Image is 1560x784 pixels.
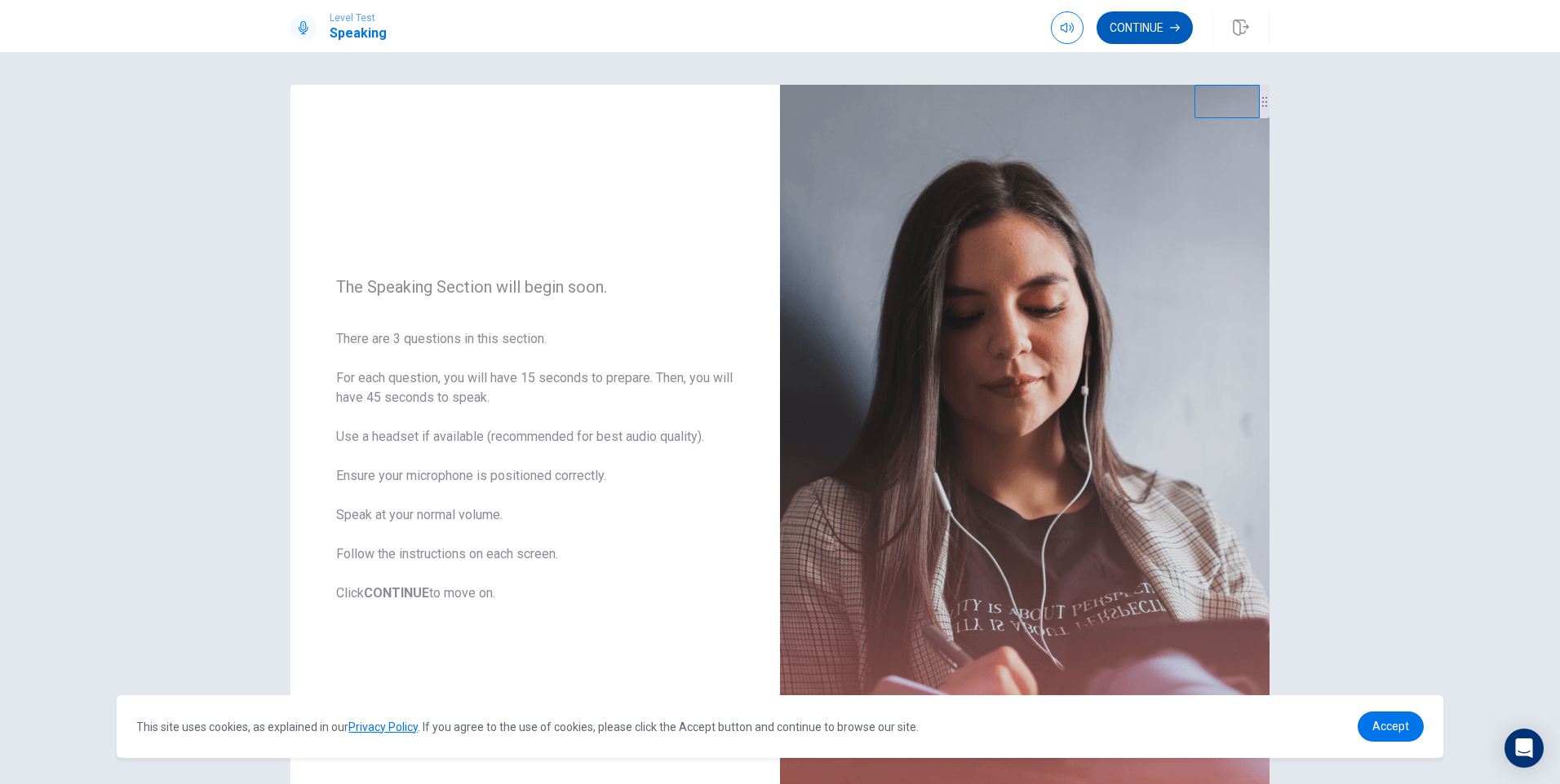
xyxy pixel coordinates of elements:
span: This site uses cookies, as explained in our . If you agree to the use of cookies, please click th... [136,720,919,733]
span: Accept [1372,720,1409,733]
h1: Speaking [330,24,387,43]
span: Level Test [330,12,387,24]
div: cookieconsent [117,695,1443,758]
div: Open Intercom Messenger [1505,729,1544,768]
b: CONTINUE [364,585,429,601]
span: There are 3 questions in this section. For each question, you will have 15 seconds to prepare. Th... [336,329,734,603]
a: Privacy Policy [348,720,418,733]
a: dismiss cookie message [1358,711,1424,742]
button: Continue [1097,11,1193,44]
span: The Speaking Section will begin soon. [336,277,734,297]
